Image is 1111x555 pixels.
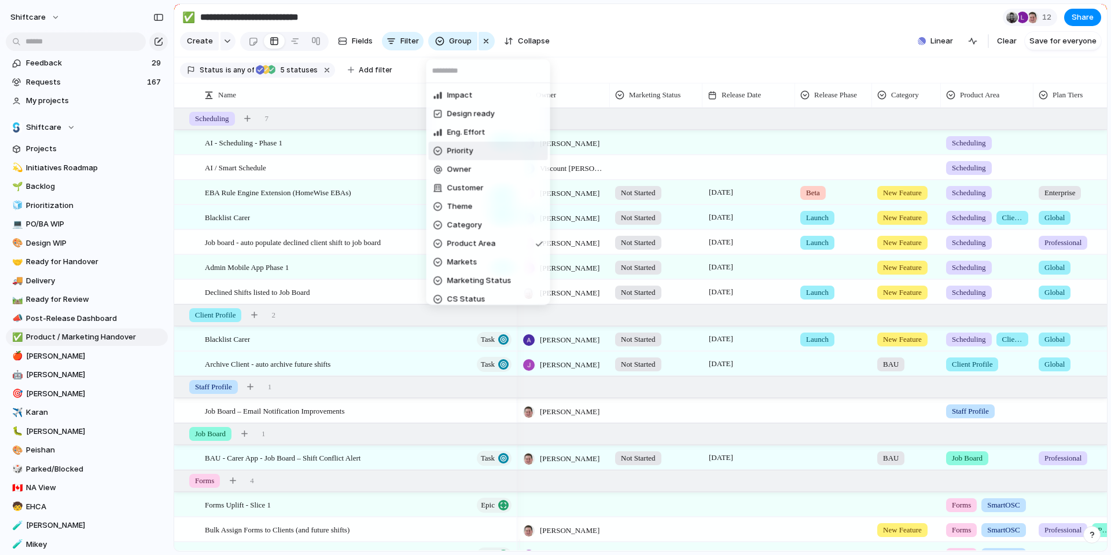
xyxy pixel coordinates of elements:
span: Impact [447,90,473,101]
span: CS Status [447,294,485,305]
span: Category [447,220,482,231]
span: Priority [447,145,473,157]
span: Customer [447,182,484,194]
span: Eng. Effort [447,127,485,138]
span: Markets [447,257,477,268]
span: Theme [447,201,473,213]
span: Marketing Status [447,275,512,287]
span: Design ready [447,108,495,120]
span: Product Area [447,238,496,250]
span: Owner [447,164,472,176]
